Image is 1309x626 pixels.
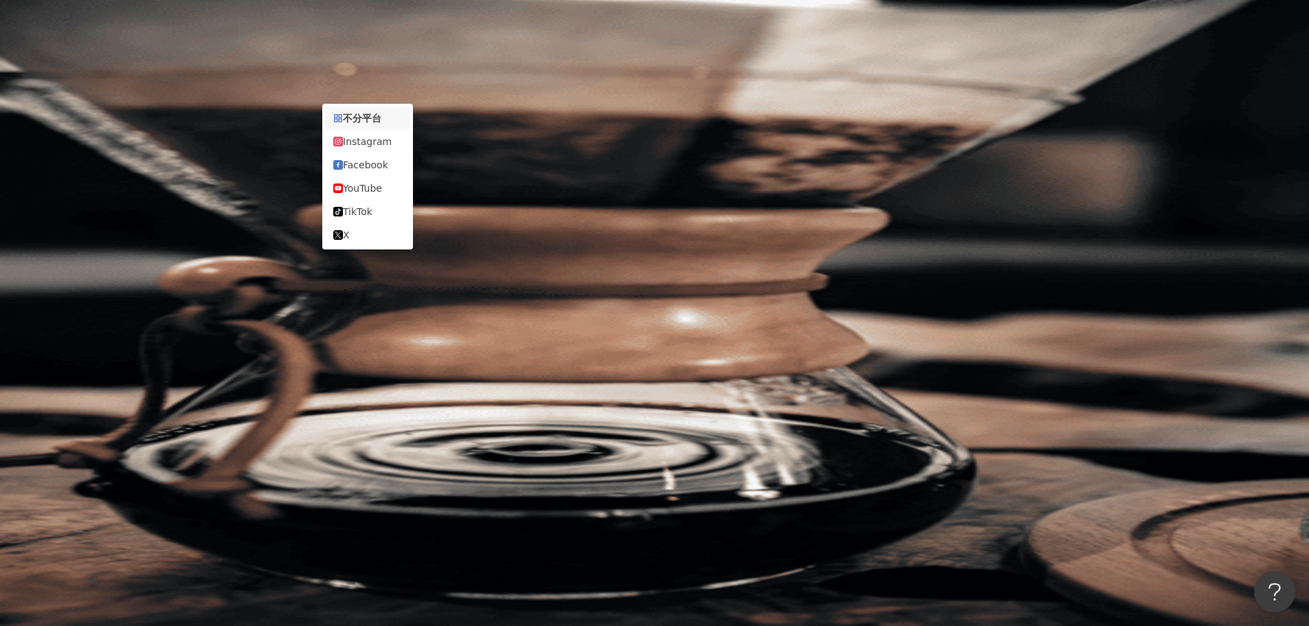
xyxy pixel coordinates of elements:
div: X [333,227,402,243]
div: YouTube [333,181,402,196]
span: appstore [333,113,343,123]
div: TikTok [333,204,402,219]
div: 不分平台 [333,111,402,126]
div: Facebook [333,157,402,172]
iframe: Help Scout Beacon - Open [1254,571,1295,612]
div: Instagram [333,134,402,149]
